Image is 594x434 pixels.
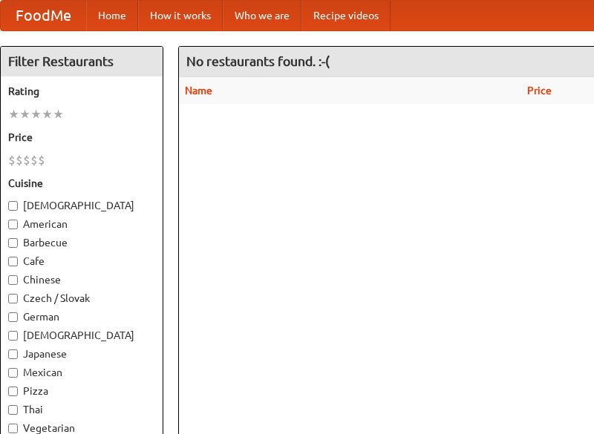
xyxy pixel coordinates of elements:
h5: Rating [8,84,155,99]
label: [DEMOGRAPHIC_DATA] [8,198,155,213]
label: Chinese [8,272,155,287]
input: Czech / Slovak [8,294,18,303]
li: ★ [53,106,64,122]
li: ★ [30,106,42,122]
li: $ [30,152,38,168]
input: Pizza [8,387,18,396]
label: American [8,217,155,231]
li: $ [16,152,23,168]
li: ★ [42,106,53,122]
label: Czech / Slovak [8,291,155,306]
input: Cafe [8,257,18,266]
a: Recipe videos [301,1,391,30]
input: Thai [8,405,18,415]
a: Price [527,85,552,96]
input: Mexican [8,368,18,378]
a: Name [185,85,212,96]
input: [DEMOGRAPHIC_DATA] [8,201,18,211]
label: Japanese [8,346,155,361]
input: German [8,312,18,322]
label: Cafe [8,254,155,269]
h4: Filter Restaurants [1,47,163,76]
a: How it works [138,1,223,30]
li: $ [38,152,45,168]
a: Home [86,1,138,30]
input: Japanese [8,349,18,359]
input: [DEMOGRAPHIC_DATA] [8,331,18,341]
h5: Price [8,130,155,145]
h5: Cuisine [8,176,155,191]
a: Who we are [223,1,301,30]
a: FoodMe [1,1,86,30]
label: Mexican [8,365,155,380]
input: Barbecue [8,238,18,248]
label: [DEMOGRAPHIC_DATA] [8,328,155,343]
li: $ [23,152,30,168]
label: Barbecue [8,235,155,250]
label: Thai [8,402,155,417]
li: $ [8,152,16,168]
label: German [8,309,155,324]
ng-pluralize: No restaurants found. :-( [186,54,330,68]
input: Chinese [8,275,18,285]
input: American [8,220,18,229]
label: Pizza [8,384,155,398]
input: Vegetarian [8,424,18,433]
li: ★ [19,106,30,122]
li: ★ [8,106,19,122]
